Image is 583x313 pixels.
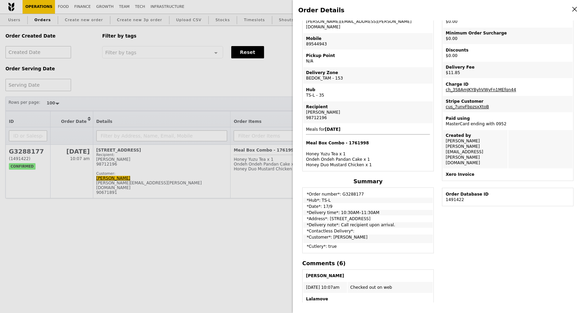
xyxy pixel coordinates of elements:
[303,222,433,228] td: *Delivery note*: Call recipient upon arrival.
[303,228,433,234] td: *Contactless Delivery*:
[443,113,572,129] td: MasterCard ending with 0952
[303,33,433,49] td: 89544943
[302,260,434,267] h4: Comments (6)
[446,82,570,87] div: Charge ID
[446,99,570,104] div: Stripe Customer
[446,65,570,70] div: Delivery Fee
[348,282,433,293] td: Checked out on web
[443,28,572,44] td: $0.00
[306,87,430,93] div: Hub
[303,188,433,197] td: *Order number*: G3288177
[446,104,489,109] a: cus_7unvFbpzsxXtoB
[325,127,341,132] b: [DATE]
[446,133,505,138] div: Created by
[303,244,433,252] td: *Cutlery*: true
[443,130,508,168] td: [PERSON_NAME] [PERSON_NAME][EMAIL_ADDRESS][PERSON_NAME][DOMAIN_NAME]
[303,198,433,203] td: *Hub*: TS-L
[306,297,328,301] b: Lalamove
[306,127,430,168] span: Meals for
[443,189,572,205] td: 1491422
[303,234,433,243] td: *Customer*: [PERSON_NAME]
[303,50,433,67] td: N/A
[303,204,433,209] td: *Date*: 17/9
[443,62,572,78] td: $11.85
[303,67,433,84] td: BEDOK_TAM - 153
[303,216,433,222] td: *Address*: [STREET_ADDRESS]
[443,45,572,61] td: $0.00
[306,110,430,115] div: [PERSON_NAME]
[298,6,344,14] span: Order Details
[306,140,430,146] h4: Meal Box Combo - 1761998
[446,116,570,121] div: Paid using
[306,285,339,290] span: [DATE] 10:07am
[306,115,430,120] div: 98712196
[446,87,516,92] a: ch_3S8AmJKYByhVWyFn1MEfqn44
[446,172,570,177] div: Xero Invoice
[306,140,430,168] div: Honey Yuzu Tea x 1 Ondeh Ondeh Pandan Cake x 1 Honey Duo Mustard Chicken x 1
[306,36,430,41] div: Mobile
[302,178,434,185] h4: Summary
[306,53,430,58] div: Pickup Point
[306,70,430,75] div: Delivery Zone
[303,11,433,32] td: [PERSON_NAME][EMAIL_ADDRESS][PERSON_NAME][DOMAIN_NAME]
[446,191,570,197] div: Order Database ID
[446,47,570,53] div: Discounts
[306,104,430,110] div: Recipient
[306,273,344,278] b: [PERSON_NAME]
[303,210,433,215] td: *Delivery time*: 10:30AM–11:30AM
[303,84,433,101] td: TS-L - 35
[446,30,570,36] div: Minimum Order Surcharge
